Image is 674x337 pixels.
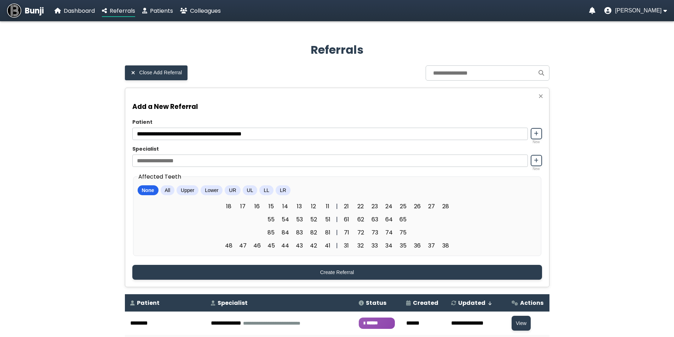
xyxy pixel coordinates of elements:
span: 63 [368,214,381,225]
a: Bunji [7,4,44,18]
span: 45 [265,240,277,251]
a: Referrals [102,6,135,15]
th: Created [401,294,446,312]
div: | [334,215,340,224]
span: 55 [265,214,277,225]
span: 25 [397,201,409,212]
span: Patients [150,7,173,15]
legend: Affected Teeth [138,172,182,181]
span: 44 [279,240,292,251]
span: 32 [354,240,367,251]
span: [PERSON_NAME] [615,7,662,14]
label: Patient [132,118,542,126]
button: Close Add Referral [125,65,188,80]
span: Bunji [25,5,44,17]
span: 42 [307,240,320,251]
span: 23 [368,201,381,212]
span: 47 [236,240,249,251]
span: 83 [293,227,306,238]
span: 52 [307,214,320,225]
span: 13 [293,201,306,212]
span: 81 [321,227,334,238]
span: 38 [439,240,452,251]
span: 53 [293,214,306,225]
h3: Add a New Referral [132,101,542,112]
span: 72 [354,227,367,238]
span: 21 [340,201,353,212]
span: 12 [307,201,320,212]
span: Close Add Referral [139,70,182,76]
span: 71 [340,227,353,238]
div: | [334,202,340,211]
a: Dashboard [54,6,95,15]
span: Dashboard [64,7,95,15]
button: Lower [201,185,223,195]
th: Patient [125,294,206,312]
span: 65 [397,214,409,225]
span: 15 [265,201,277,212]
a: Patients [142,6,173,15]
span: 51 [321,214,334,225]
span: 17 [236,201,249,212]
button: Create Referral [132,265,542,280]
th: Updated [446,294,506,312]
span: 48 [222,240,235,251]
span: 61 [340,214,353,225]
span: 85 [265,227,277,238]
span: 62 [354,214,367,225]
span: 16 [250,201,263,212]
button: All [161,185,175,195]
button: None [138,185,159,195]
span: 73 [368,227,381,238]
img: Bunji Dental Referral Management [7,4,21,18]
div: | [334,241,340,250]
h2: Referrals [125,41,549,58]
span: 14 [279,201,292,212]
button: Upper [177,185,198,195]
span: 46 [250,240,263,251]
button: LL [259,185,273,195]
span: 31 [340,240,353,251]
th: Actions [506,294,549,312]
a: Colleagues [180,6,221,15]
span: Referrals [110,7,135,15]
span: 34 [382,240,395,251]
button: Close [536,92,545,101]
span: 35 [397,240,409,251]
span: 75 [397,227,409,238]
span: 33 [368,240,381,251]
span: 26 [411,201,424,212]
button: User menu [604,7,667,14]
span: 28 [439,201,452,212]
span: 11 [321,201,334,212]
span: 36 [411,240,424,251]
button: View [512,316,531,331]
span: 64 [382,214,395,225]
span: 82 [307,227,320,238]
span: 84 [279,227,292,238]
span: 18 [222,201,235,212]
th: Specialist [206,294,353,312]
span: Colleagues [190,7,221,15]
span: 74 [382,227,395,238]
button: LR [276,185,290,195]
span: 41 [321,240,334,251]
span: 43 [293,240,306,251]
span: 24 [382,201,395,212]
button: UL [243,185,258,195]
span: 54 [279,214,292,225]
a: Notifications [589,7,595,14]
th: Status [353,294,401,312]
div: | [334,228,340,237]
span: 22 [354,201,367,212]
label: Specialist [132,145,542,153]
button: UR [225,185,240,195]
span: 37 [425,240,438,251]
span: 27 [425,201,438,212]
